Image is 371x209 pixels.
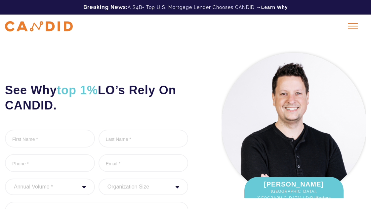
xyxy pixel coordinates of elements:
[5,154,95,172] input: Phone *
[5,83,188,113] h2: See Why LO’s Rely On CANDID.
[5,21,73,31] img: CANDID APP
[83,4,128,10] b: Breaking News:
[5,130,95,147] input: First Name *
[99,130,188,147] input: Last Name *
[99,154,188,172] input: Email *
[251,188,337,208] span: [GEOGRAPHIC_DATA], [GEOGRAPHIC_DATA] | $1B lifetime fundings.
[57,83,98,97] span: top 1%
[261,4,288,11] a: Learn Why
